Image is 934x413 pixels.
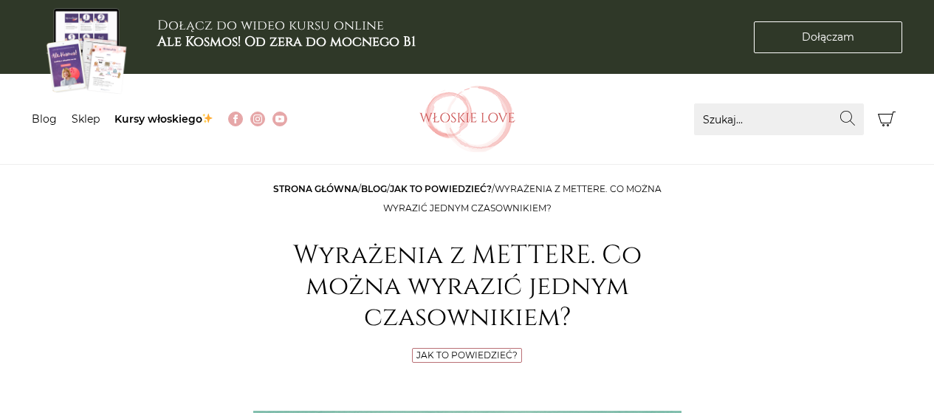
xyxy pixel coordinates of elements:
[871,103,903,135] button: Koszyk
[32,112,57,126] a: Blog
[694,103,864,135] input: Szukaj...
[114,112,214,126] a: Kursy włoskiego
[157,18,416,50] h3: Dołącz do wideo kursu online
[754,21,902,53] a: Dołączam
[273,183,662,214] span: / / /
[72,112,100,126] a: Sklep
[202,113,213,123] img: ✨
[253,240,681,333] h1: Wyrażenia z METTERE. Co można wyrazić jednym czasownikiem?
[416,349,518,361] a: Jak to powiedzieć?
[383,183,662,214] span: Wyrażenia z METTERE. Co można wyrazić jednym czasownikiem?
[157,33,416,51] b: Ale Kosmos! Od zera do mocnego B1
[419,86,515,152] img: Włoskielove
[802,30,854,45] span: Dołączam
[273,183,358,194] a: Strona główna
[390,183,492,194] a: Jak to powiedzieć?
[361,183,387,194] a: Blog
